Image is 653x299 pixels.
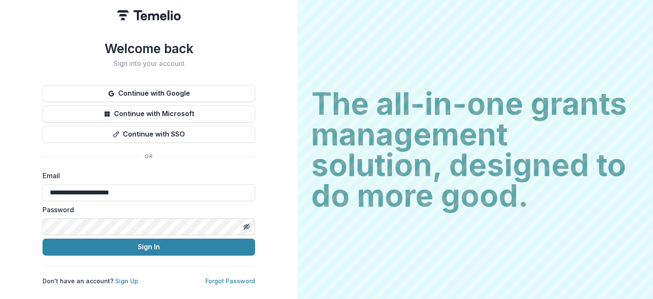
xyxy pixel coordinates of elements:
button: Continue with Google [43,85,255,102]
button: Continue with Microsoft [43,105,255,122]
a: Forgot Password [205,277,255,285]
a: Sign Up [115,277,138,285]
img: Temelio [117,10,181,20]
button: Sign In [43,239,255,256]
label: Password [43,205,250,215]
h1: Welcome back [43,41,255,56]
button: Toggle password visibility [240,220,253,234]
p: Don't have an account? [43,276,138,285]
h2: Sign into your account [43,60,255,68]
button: Continue with SSO [43,126,255,143]
label: Email [43,171,250,181]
